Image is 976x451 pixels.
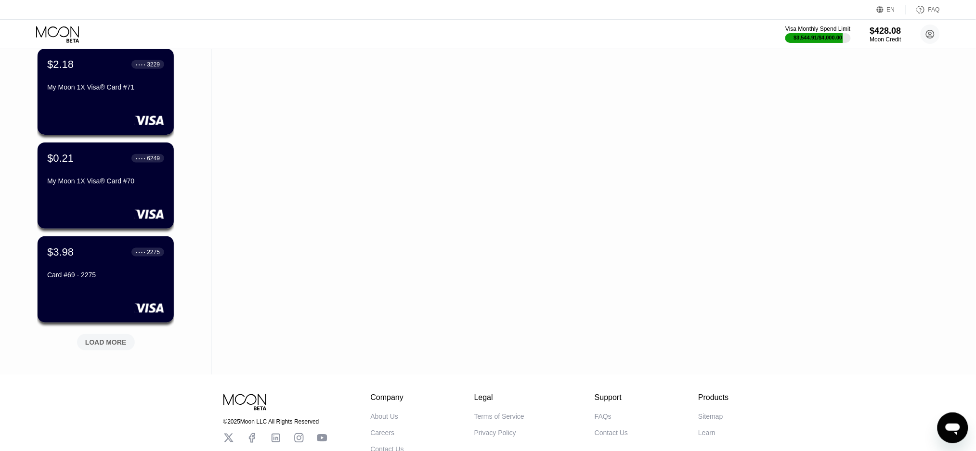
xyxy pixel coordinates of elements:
div: About Us [371,413,399,421]
div: Contact Us [595,429,628,437]
div: $428.08 [870,26,901,36]
div: 6249 [147,155,160,162]
div: ● ● ● ● [136,251,145,254]
div: $3.98 [47,246,74,258]
div: Support [595,394,628,402]
div: Visa Monthly Spend Limit [785,26,850,32]
div: LOAD MORE [70,330,142,350]
div: ● ● ● ● [136,63,145,66]
div: Terms of Service [474,413,524,421]
div: FAQ [906,5,940,14]
div: My Moon 1X Visa® Card #70 [47,177,164,185]
div: Privacy Policy [474,429,516,437]
div: Company [371,394,404,402]
div: $428.08Moon Credit [870,26,901,43]
div: Visa Monthly Spend Limit$3,544.91/$4,000.00 [785,26,850,43]
div: Sitemap [698,413,723,421]
div: FAQ [928,6,940,13]
div: Products [698,394,729,402]
div: Legal [474,394,524,402]
div: FAQs [595,413,612,421]
div: $3.98● ● ● ●2275Card #69 - 2275 [38,236,174,322]
div: $0.21 [47,152,74,165]
div: $2.18● ● ● ●3229My Moon 1X Visa® Card #71 [38,49,174,135]
div: $2.18 [47,58,74,71]
div: Learn [698,429,716,437]
div: Careers [371,429,395,437]
div: Moon Credit [870,36,901,43]
div: Card #69 - 2275 [47,271,164,279]
div: 3229 [147,61,160,68]
div: ● ● ● ● [136,157,145,160]
iframe: Button to launch messaging window [937,412,968,443]
div: My Moon 1X Visa® Card #71 [47,83,164,91]
div: EN [887,6,895,13]
div: $3,544.91 / $4,000.00 [794,35,843,40]
div: © 2025 Moon LLC All Rights Reserved [223,419,327,425]
div: LOAD MORE [85,338,127,347]
div: 2275 [147,249,160,256]
div: $0.21● ● ● ●6249My Moon 1X Visa® Card #70 [38,142,174,229]
div: EN [877,5,906,14]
